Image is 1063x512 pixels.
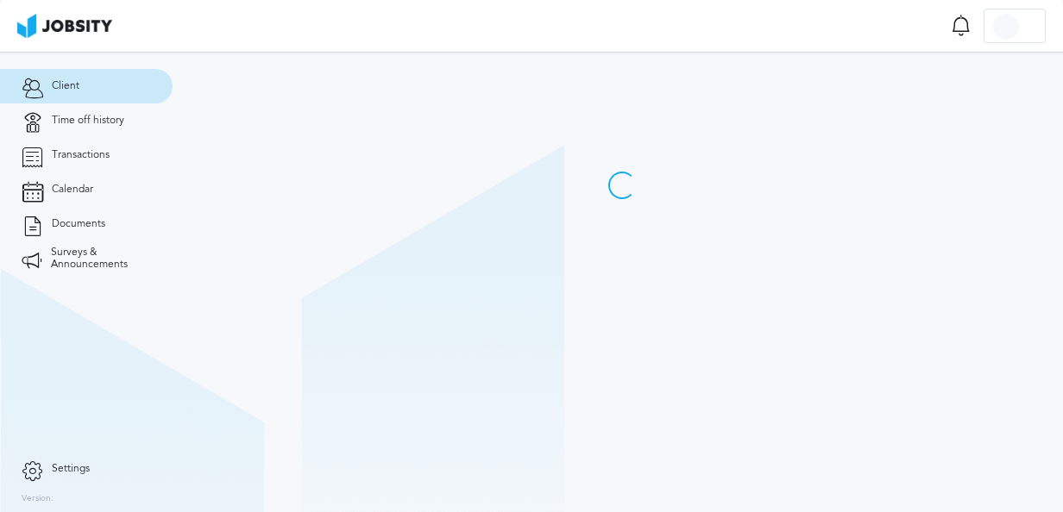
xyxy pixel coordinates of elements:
span: Surveys & Announcements [51,247,151,271]
span: Transactions [52,149,110,161]
span: Settings [52,463,90,475]
span: Documents [52,218,105,230]
label: Version: [22,494,53,504]
img: ab4bad089aa723f57921c736e9817d99.png [17,14,112,38]
span: Client [52,80,79,92]
span: Time off history [52,115,124,127]
span: Calendar [52,184,93,196]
